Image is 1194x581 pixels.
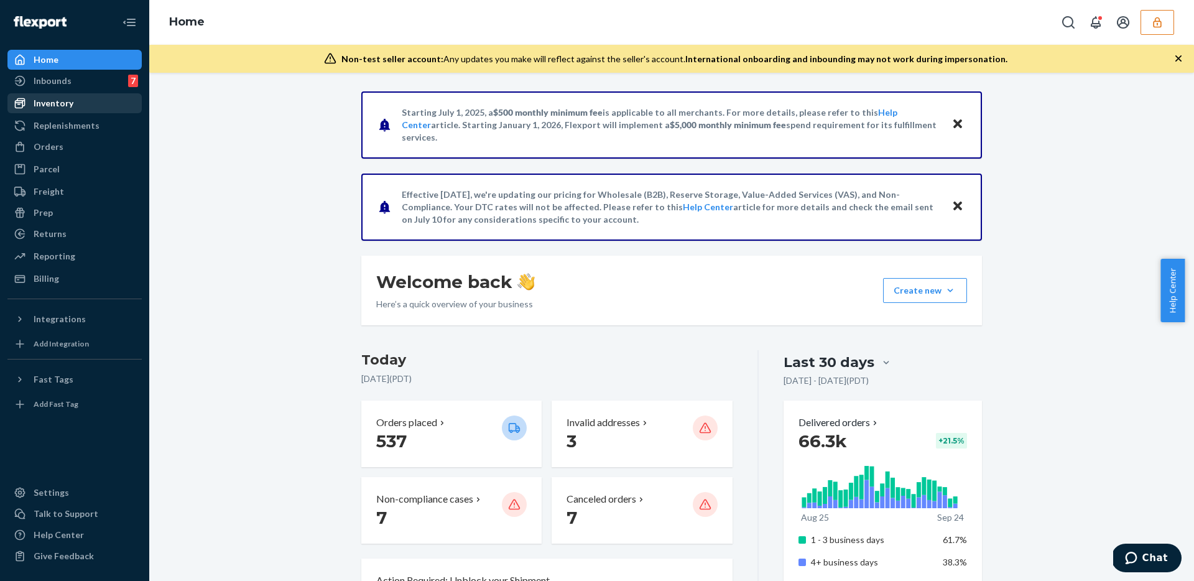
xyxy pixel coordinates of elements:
span: $5,000 monthly minimum fee [670,119,786,130]
span: 7 [376,507,387,528]
p: Aug 25 [801,511,829,524]
div: Inventory [34,97,73,109]
p: Here’s a quick overview of your business [376,298,535,310]
button: Close [950,116,966,134]
span: 537 [376,430,407,452]
div: Returns [34,228,67,240]
a: Inbounds7 [7,71,142,91]
button: Close Navigation [117,10,142,35]
button: Talk to Support [7,504,142,524]
a: Freight [7,182,142,202]
p: [DATE] ( PDT ) [361,373,733,385]
a: Help Center [683,202,733,212]
a: Add Integration [7,334,142,354]
h3: Today [361,350,733,370]
button: Open account menu [1111,10,1136,35]
a: Reporting [7,246,142,266]
a: Add Fast Tag [7,394,142,414]
button: Close [950,198,966,216]
div: Last 30 days [784,353,874,372]
div: Fast Tags [34,373,73,386]
div: Talk to Support [34,508,98,520]
a: Inventory [7,93,142,113]
button: Orders placed 537 [361,401,542,467]
div: Freight [34,185,64,198]
button: Help Center [1160,259,1185,322]
span: 66.3k [798,430,847,452]
div: Any updates you make will reflect against the seller's account. [341,53,1007,65]
a: Parcel [7,159,142,179]
div: Home [34,53,58,66]
button: Canceled orders 7 [552,477,732,544]
p: Orders placed [376,416,437,430]
p: Starting July 1, 2025, a is applicable to all merchants. For more details, please refer to this a... [402,106,940,144]
div: Add Integration [34,338,89,349]
span: $500 monthly minimum fee [493,107,603,118]
div: Reporting [34,250,75,263]
img: Flexport logo [14,16,67,29]
a: Home [169,15,205,29]
div: Orders [34,141,63,153]
div: + 21.5 % [936,433,967,449]
p: Effective [DATE], we're updating our pricing for Wholesale (B2B), Reserve Storage, Value-Added Se... [402,188,940,226]
span: Non-test seller account: [341,53,443,64]
span: 38.3% [943,557,967,567]
a: Settings [7,483,142,503]
p: 4+ business days [811,556,933,569]
div: Prep [34,207,53,219]
div: Billing [34,272,59,285]
div: Add Fast Tag [34,399,78,409]
p: Non-compliance cases [376,492,473,506]
button: Fast Tags [7,370,142,389]
span: 3 [567,430,576,452]
button: Integrations [7,309,142,329]
div: Give Feedback [34,550,94,562]
span: 7 [567,507,577,528]
a: Help Center [7,525,142,545]
iframe: Opens a widget where you can chat to one of our agents [1113,544,1182,575]
a: Orders [7,137,142,157]
div: Inbounds [34,75,72,87]
p: Canceled orders [567,492,636,506]
button: Give Feedback [7,546,142,566]
h1: Welcome back [376,271,535,293]
button: Non-compliance cases 7 [361,477,542,544]
a: Billing [7,269,142,289]
div: Settings [34,486,69,499]
div: Parcel [34,163,60,175]
p: Sep 24 [937,511,964,524]
a: Home [7,50,142,70]
div: Help Center [34,529,84,541]
ol: breadcrumbs [159,4,215,40]
button: Invalid addresses 3 [552,401,732,467]
div: 7 [128,75,138,87]
button: Open notifications [1083,10,1108,35]
button: Delivered orders [798,416,880,430]
p: 1 - 3 business days [811,534,933,546]
div: Replenishments [34,119,99,132]
p: [DATE] - [DATE] ( PDT ) [784,374,869,387]
span: International onboarding and inbounding may not work during impersonation. [685,53,1007,64]
span: 61.7% [943,534,967,545]
a: Replenishments [7,116,142,136]
button: Create new [883,278,967,303]
a: Returns [7,224,142,244]
a: Prep [7,203,142,223]
div: Integrations [34,313,86,325]
p: Invalid addresses [567,416,640,430]
img: hand-wave emoji [517,273,535,290]
button: Open Search Box [1056,10,1081,35]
